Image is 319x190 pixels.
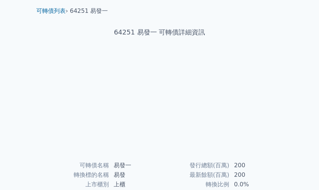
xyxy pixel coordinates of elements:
[109,180,159,189] td: 上櫃
[36,7,68,15] li: ›
[230,170,280,180] td: 200
[39,161,109,170] td: 可轉債名稱
[109,170,159,180] td: 易發
[159,161,230,170] td: 發行總額(百萬)
[230,180,280,189] td: 0.0%
[230,161,280,170] td: 200
[109,161,159,170] td: 易發一
[36,7,66,14] a: 可轉債列表
[39,170,109,180] td: 轉換標的名稱
[159,180,230,189] td: 轉換比例
[282,155,319,190] iframe: Chat Widget
[159,170,230,180] td: 最新餘額(百萬)
[70,7,108,15] li: 64251 易發一
[30,27,289,37] h1: 64251 易發一 可轉債詳細資訊
[39,180,109,189] td: 上市櫃別
[282,155,319,190] div: 聊天小工具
